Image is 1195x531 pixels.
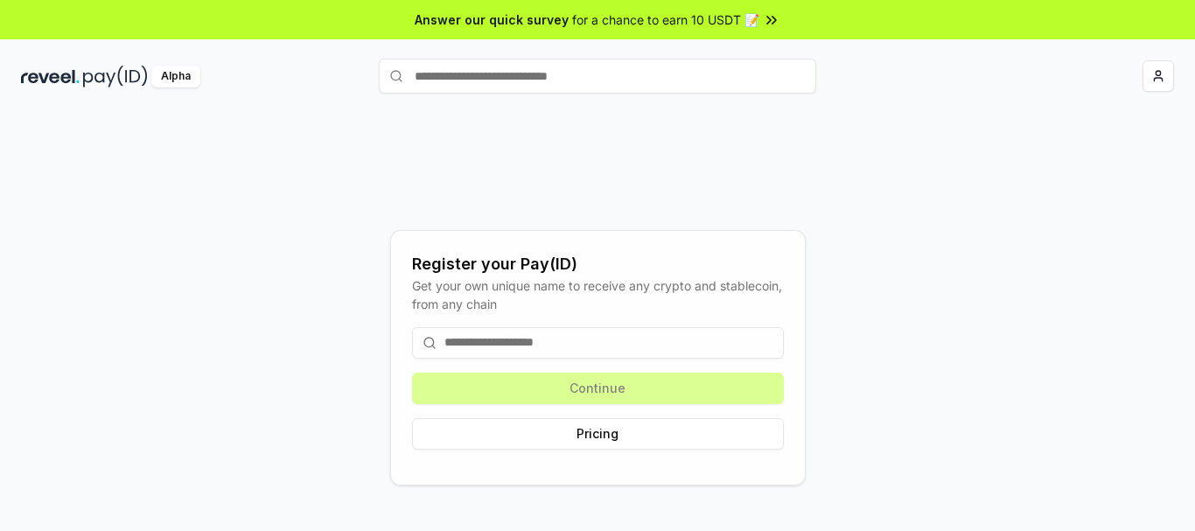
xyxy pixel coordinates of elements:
[151,66,200,87] div: Alpha
[572,10,759,29] span: for a chance to earn 10 USDT 📝
[412,418,784,450] button: Pricing
[412,252,784,276] div: Register your Pay(ID)
[415,10,569,29] span: Answer our quick survey
[83,66,148,87] img: pay_id
[412,276,784,313] div: Get your own unique name to receive any crypto and stablecoin, from any chain
[21,66,80,87] img: reveel_dark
